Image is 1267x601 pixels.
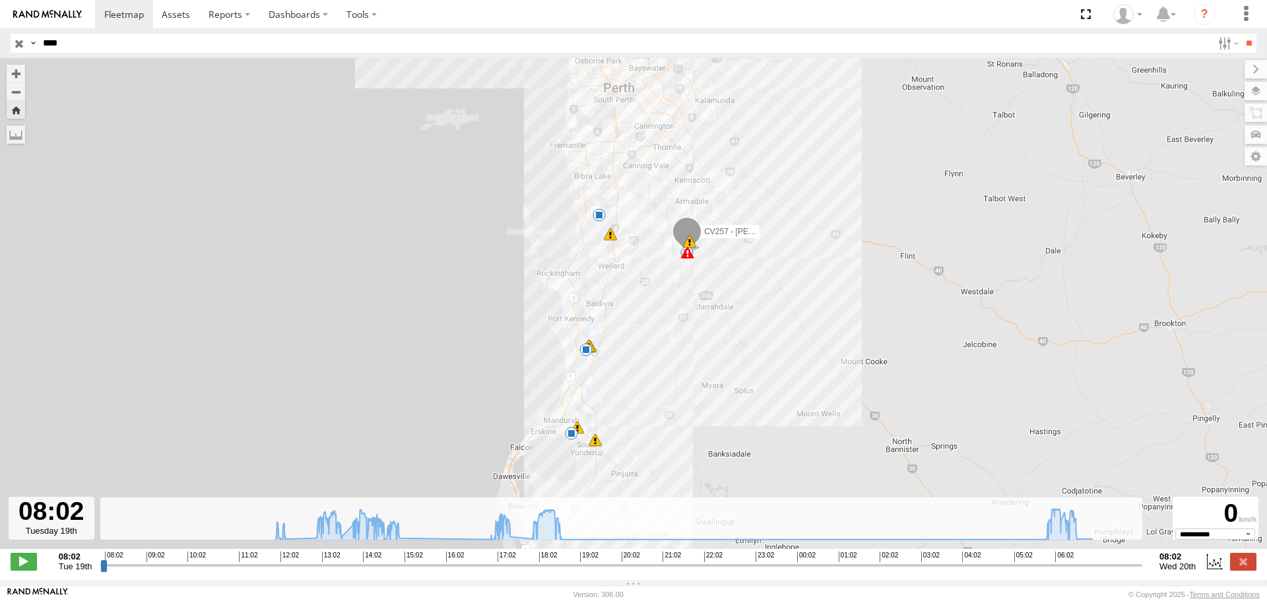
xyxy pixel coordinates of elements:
[921,552,940,562] span: 03:02
[1055,552,1074,562] span: 06:02
[1230,553,1256,570] label: Close
[187,552,206,562] span: 10:02
[59,561,92,571] span: Tue 19th Aug 2025
[663,552,681,562] span: 21:02
[363,552,381,562] span: 14:02
[1159,552,1196,561] strong: 08:02
[1190,590,1260,598] a: Terms and Conditions
[7,101,25,119] button: Zoom Home
[239,552,257,562] span: 11:02
[446,552,465,562] span: 16:02
[704,552,723,562] span: 22:02
[59,552,92,561] strong: 08:02
[146,552,165,562] span: 09:02
[1109,5,1147,24] div: Hayley Petersen
[1245,147,1267,166] label: Map Settings
[1159,561,1196,571] span: Wed 20th Aug 2025
[11,553,37,570] label: Play/Stop
[880,552,898,562] span: 02:02
[1014,552,1033,562] span: 05:02
[1175,499,1256,528] div: 0
[539,552,558,562] span: 18:02
[1128,590,1260,598] div: © Copyright 2025 -
[280,552,299,562] span: 12:02
[7,125,25,144] label: Measure
[756,552,774,562] span: 23:02
[13,10,82,19] img: rand-logo.svg
[797,552,816,562] span: 00:02
[1194,4,1215,25] i: ?
[28,34,38,53] label: Search Query
[405,552,423,562] span: 15:02
[839,552,857,562] span: 01:02
[704,227,800,236] span: CV257 - [PERSON_NAME]
[7,65,25,82] button: Zoom in
[573,590,624,598] div: Version: 306.00
[1213,34,1241,53] label: Search Filter Options
[498,552,516,562] span: 17:02
[7,588,68,601] a: Visit our Website
[683,235,696,248] div: 6
[622,552,640,562] span: 20:02
[105,552,123,562] span: 08:02
[962,552,981,562] span: 04:02
[322,552,341,562] span: 13:02
[7,82,25,101] button: Zoom out
[580,552,599,562] span: 19:02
